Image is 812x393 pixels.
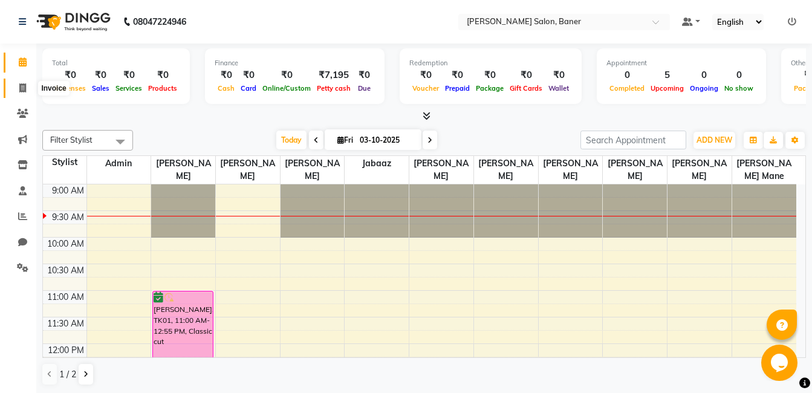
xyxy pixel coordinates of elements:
[409,84,442,93] span: Voucher
[667,156,732,184] span: [PERSON_NAME]
[45,264,86,277] div: 10:30 AM
[89,84,112,93] span: Sales
[133,5,186,39] b: 08047224946
[45,291,86,304] div: 11:00 AM
[606,68,648,82] div: 0
[45,317,86,330] div: 11:30 AM
[356,131,417,149] input: 2025-10-03
[50,184,86,197] div: 9:00 AM
[603,156,667,184] span: [PERSON_NAME]
[216,156,280,184] span: [PERSON_NAME]
[409,58,572,68] div: Redemption
[721,68,756,82] div: 0
[215,58,375,68] div: Finance
[153,291,213,391] div: [PERSON_NAME], TK01, 11:00 AM-12:55 PM, Classic cut
[539,156,603,184] span: [PERSON_NAME]
[687,84,721,93] span: Ongoing
[355,84,374,93] span: Due
[52,68,89,82] div: ₹0
[606,84,648,93] span: Completed
[697,135,732,145] span: ADD NEW
[45,238,86,250] div: 10:00 AM
[281,156,345,184] span: [PERSON_NAME]
[648,68,687,82] div: 5
[473,84,507,93] span: Package
[43,156,86,169] div: Stylist
[314,84,354,93] span: Petty cash
[259,84,314,93] span: Online/Custom
[314,68,354,82] div: ₹7,195
[606,58,756,68] div: Appointment
[215,68,238,82] div: ₹0
[648,84,687,93] span: Upcoming
[50,135,93,145] span: Filter Stylist
[112,68,145,82] div: ₹0
[545,84,572,93] span: Wallet
[276,131,307,149] span: Today
[507,68,545,82] div: ₹0
[238,84,259,93] span: Card
[89,68,112,82] div: ₹0
[732,156,796,184] span: [PERSON_NAME] Mane
[354,68,375,82] div: ₹0
[409,156,473,184] span: [PERSON_NAME]
[345,156,409,171] span: Jabaaz
[38,81,69,96] div: Invoice
[334,135,356,145] span: Fri
[259,68,314,82] div: ₹0
[31,5,114,39] img: logo
[112,84,145,93] span: Services
[50,211,86,224] div: 9:30 AM
[693,132,735,149] button: ADD NEW
[442,84,473,93] span: Prepaid
[442,68,473,82] div: ₹0
[52,58,180,68] div: Total
[721,84,756,93] span: No show
[151,156,215,184] span: [PERSON_NAME]
[409,68,442,82] div: ₹0
[687,68,721,82] div: 0
[145,84,180,93] span: Products
[473,68,507,82] div: ₹0
[545,68,572,82] div: ₹0
[45,344,86,357] div: 12:00 PM
[215,84,238,93] span: Cash
[761,345,800,381] iframe: chat widget
[507,84,545,93] span: Gift Cards
[238,68,259,82] div: ₹0
[145,68,180,82] div: ₹0
[580,131,686,149] input: Search Appointment
[87,156,151,171] span: Admin
[59,368,76,381] span: 1 / 2
[474,156,538,184] span: [PERSON_NAME]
